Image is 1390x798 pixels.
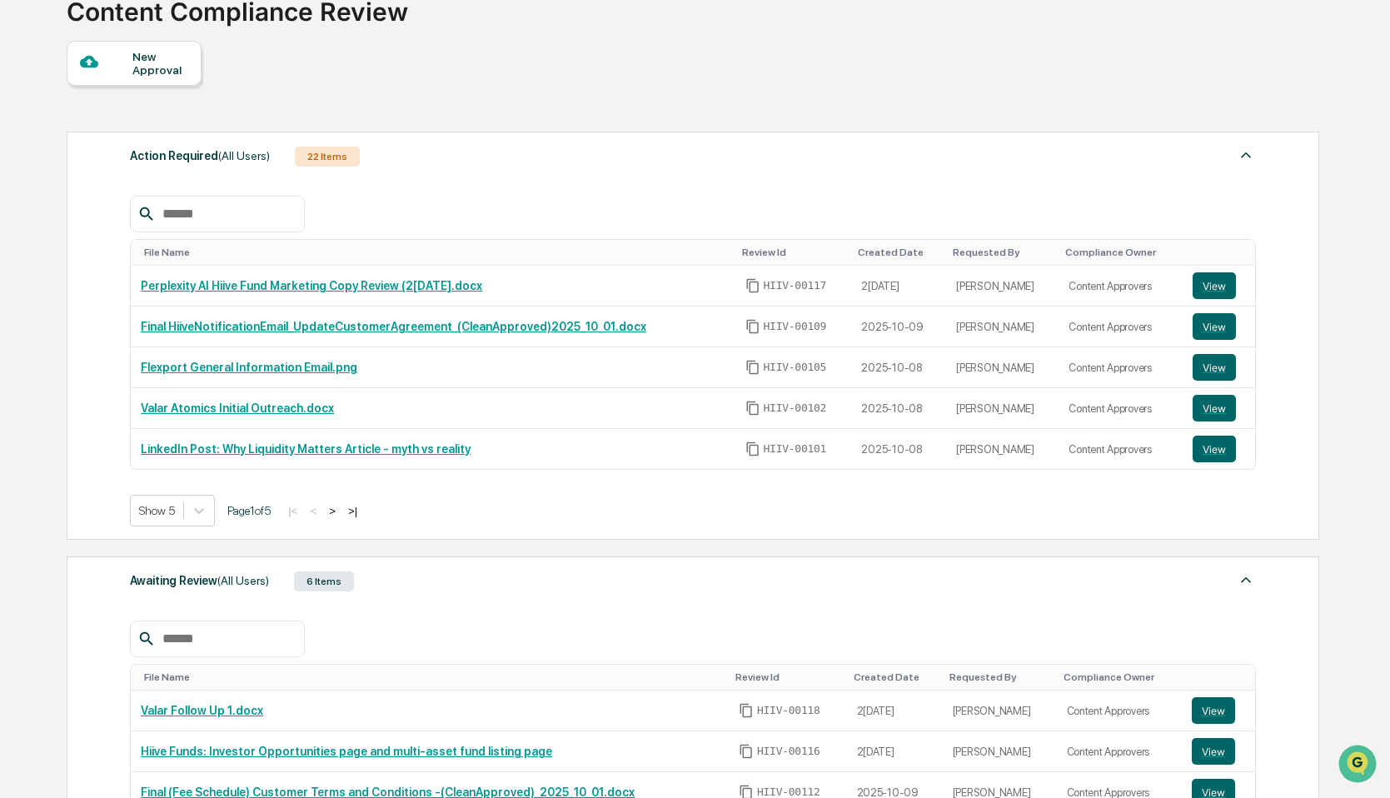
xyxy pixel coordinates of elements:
button: View [1192,697,1235,724]
a: Perplexity AI Hiive Fund Marketing Copy Review (2[DATE].docx [141,279,482,292]
button: View [1193,354,1236,381]
td: [PERSON_NAME] [943,731,1057,772]
div: We're available if you need us! [57,144,211,157]
img: caret [1236,145,1256,165]
div: Toggle SortBy [854,671,936,683]
td: Content Approvers [1059,266,1182,307]
td: Content Approvers [1059,388,1182,429]
iframe: Open customer support [1337,743,1382,788]
button: View [1193,436,1236,462]
span: Attestations [137,210,207,227]
span: Copy Id [745,278,760,293]
span: Data Lookup [33,242,105,258]
button: > [324,504,341,518]
div: 🗄️ [121,212,134,225]
a: View [1193,436,1245,462]
button: >| [343,504,362,518]
div: New Approval [132,50,188,77]
span: HIIV-00105 [764,361,827,374]
div: Toggle SortBy [1195,671,1248,683]
td: [PERSON_NAME] [946,429,1059,469]
span: Copy Id [745,360,760,375]
a: 🔎Data Lookup [10,235,112,265]
div: 6 Items [294,571,354,591]
span: HIIV-00117 [764,279,827,292]
p: How can we help? [17,35,303,62]
button: < [305,504,321,518]
td: 2[DATE] [847,731,943,772]
a: View [1193,272,1245,299]
div: Toggle SortBy [949,671,1050,683]
span: (All Users) [218,149,270,162]
td: Content Approvers [1057,691,1182,731]
td: Content Approvers [1059,347,1182,388]
td: Content Approvers [1059,307,1182,347]
span: HIIV-00109 [764,320,827,333]
div: Toggle SortBy [144,671,722,683]
span: Preclearance [33,210,107,227]
div: Toggle SortBy [144,247,728,258]
td: [PERSON_NAME] [943,691,1057,731]
a: Powered byPylon [117,282,202,295]
a: 🗄️Attestations [114,203,213,233]
a: View [1193,354,1245,381]
button: |< [283,504,302,518]
a: Final HiiveNotificationEmail_UpdateCustomerAgreement_(CleanApproved)2025_10_01.docx [141,320,646,333]
div: Start new chat [57,127,273,144]
span: Copy Id [739,744,754,759]
a: Valar Follow Up 1.docx [141,704,263,717]
div: Toggle SortBy [742,247,845,258]
div: Toggle SortBy [1065,247,1175,258]
span: Page 1 of 5 [227,504,271,517]
td: 2025-10-08 [851,429,946,469]
span: HIIV-00118 [757,704,820,717]
a: View [1193,313,1245,340]
span: Copy Id [745,401,760,416]
td: 2[DATE] [851,266,946,307]
a: View [1192,738,1245,765]
a: 🖐️Preclearance [10,203,114,233]
td: 2025-10-09 [851,307,946,347]
span: Copy Id [745,319,760,334]
a: Hiive Funds: Investor Opportunities page and multi-asset fund listing page [141,745,552,758]
td: [PERSON_NAME] [946,347,1059,388]
div: 🔎 [17,243,30,257]
div: Toggle SortBy [953,247,1052,258]
div: Action Required [130,145,270,167]
div: Toggle SortBy [1064,671,1175,683]
div: 22 Items [295,147,360,167]
img: 1746055101610-c473b297-6a78-478c-a979-82029cc54cd1 [17,127,47,157]
div: Toggle SortBy [735,671,840,683]
td: [PERSON_NAME] [946,266,1059,307]
div: Toggle SortBy [858,247,939,258]
div: 🖐️ [17,212,30,225]
span: (All Users) [217,574,269,587]
td: 2025-10-08 [851,388,946,429]
div: Toggle SortBy [1196,247,1248,258]
img: caret [1236,570,1256,590]
td: Content Approvers [1057,731,1182,772]
td: 2[DATE] [847,691,943,731]
a: View [1193,395,1245,421]
div: Awaiting Review [130,570,269,591]
button: View [1193,272,1236,299]
span: HIIV-00116 [757,745,820,758]
td: [PERSON_NAME] [946,307,1059,347]
span: HIIV-00102 [764,401,827,415]
span: Pylon [166,282,202,295]
button: Start new chat [283,132,303,152]
span: Copy Id [745,441,760,456]
a: Flexport General Information Email.png [141,361,357,374]
button: View [1193,313,1236,340]
span: HIIV-00101 [764,442,827,456]
td: Content Approvers [1059,429,1182,469]
button: View [1193,395,1236,421]
td: [PERSON_NAME] [946,388,1059,429]
a: Valar Atomics Initial Outreach.docx [141,401,334,415]
button: View [1192,738,1235,765]
a: LinkedIn Post: Why Liquidity Matters Article - myth vs reality [141,442,471,456]
td: 2025-10-08 [851,347,946,388]
a: View [1192,697,1245,724]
